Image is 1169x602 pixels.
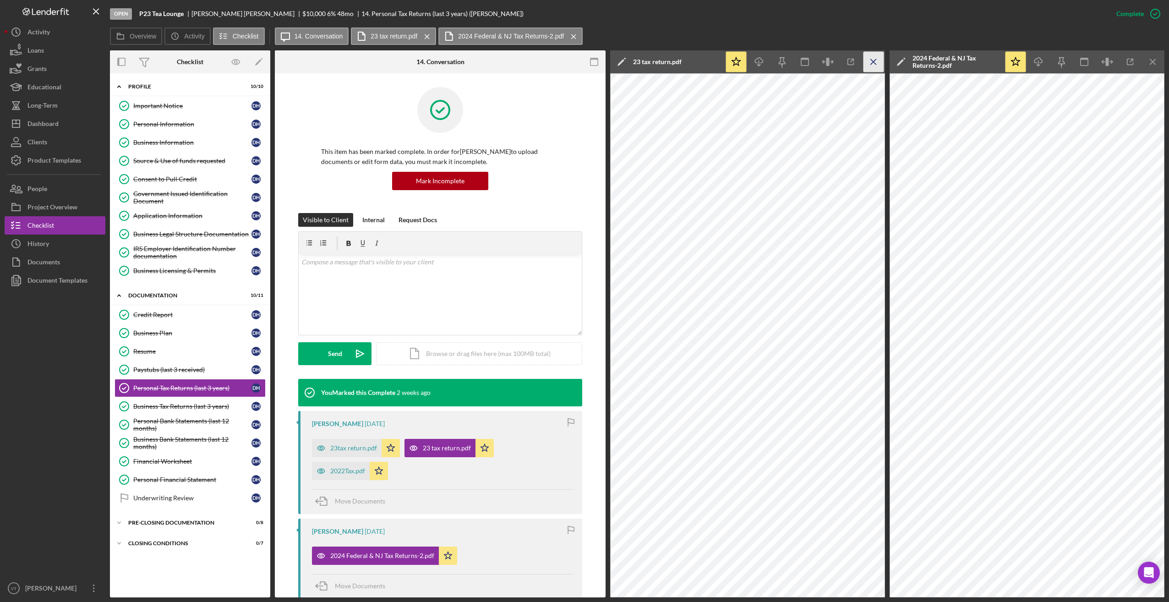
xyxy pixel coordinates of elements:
[1138,562,1160,584] div: Open Intercom Messenger
[912,55,1000,69] div: 2024 Federal & NJ Tax Returns-2.pdf
[23,579,82,600] div: [PERSON_NAME]
[251,120,261,129] div: D H
[458,33,564,40] label: 2024 Federal & NJ Tax Returns-2.pdf
[27,96,58,117] div: Long-Term
[330,467,365,475] div: 2022Tax.pdf
[5,41,105,60] button: Loans
[27,23,50,44] div: Activity
[251,493,261,503] div: D H
[365,420,385,427] time: 2025-09-06 01:27
[5,235,105,253] button: History
[321,147,559,167] p: This item has been marked complete. In order for [PERSON_NAME] to upload documents or edit form d...
[312,439,400,457] button: 23tax return.pdf
[133,384,251,392] div: Personal Tax Returns (last 3 years)
[213,27,265,45] button: Checklist
[130,33,156,40] label: Overview
[115,152,266,170] a: Source & Use of funds requestedDH
[362,213,385,227] div: Internal
[404,439,494,457] button: 23 tax return.pdf
[251,156,261,165] div: D H
[177,58,203,66] div: Checklist
[392,172,488,190] button: Mark Incomplete
[399,213,437,227] div: Request Docs
[5,96,105,115] button: Long-Term
[5,271,105,290] button: Document Templates
[27,253,60,274] div: Documents
[5,579,105,597] button: VT[PERSON_NAME]
[251,193,261,202] div: D H
[115,342,266,361] a: ResumeDH
[27,115,59,135] div: Dashboard
[115,97,266,115] a: Important NoticeDH
[438,27,583,45] button: 2024 Federal & NJ Tax Returns-2.pdf
[251,175,261,184] div: D H
[133,329,251,337] div: Business Plan
[298,342,371,365] button: Send
[5,198,105,216] button: Project Overview
[115,207,266,225] a: Application InformationDH
[312,575,394,597] button: Move Documents
[27,216,54,237] div: Checklist
[5,115,105,133] button: Dashboard
[115,306,266,324] a: Credit ReportDH
[251,365,261,374] div: D H
[251,402,261,411] div: D H
[133,417,251,432] div: Personal Bank Statements (last 12 months)
[298,213,353,227] button: Visible to Client
[5,78,105,96] button: Educational
[358,213,389,227] button: Internal
[302,10,326,17] span: $10,000
[133,190,251,205] div: Government Issued Identification Document
[27,271,87,292] div: Document Templates
[330,444,377,452] div: 23tax return.pdf
[251,138,261,147] div: D H
[251,266,261,275] div: D H
[133,436,251,450] div: Business Bank Statements (last 12 months)
[115,452,266,471] a: Financial WorksheetDH
[5,151,105,170] a: Product Templates
[115,361,266,379] a: Paystubs (last 3 received)DH
[247,520,263,525] div: 0 / 8
[321,389,395,396] div: You Marked this Complete
[1116,5,1144,23] div: Complete
[5,60,105,78] button: Grants
[5,253,105,271] button: Documents
[27,235,49,255] div: History
[251,420,261,429] div: D H
[330,552,434,559] div: 2024 Federal & NJ Tax Returns-2.pdf
[115,379,266,397] a: Personal Tax Returns (last 3 years)DH
[133,348,251,355] div: Resume
[351,27,436,45] button: 23 tax return.pdf
[361,10,524,17] div: 14. Personal Tax Returns (last 3 years) ([PERSON_NAME])
[115,471,266,489] a: Personal Financial StatementDH
[133,102,251,109] div: Important Notice
[115,324,266,342] a: Business PlanDH
[128,293,240,298] div: Documentation
[251,457,261,466] div: D H
[1107,5,1164,23] button: Complete
[251,383,261,393] div: D H
[247,84,263,89] div: 10 / 10
[115,262,266,280] a: Business Licensing & PermitsDH
[5,216,105,235] a: Checklist
[5,180,105,198] button: People
[27,198,77,219] div: Project Overview
[27,180,47,200] div: People
[5,23,105,41] button: Activity
[115,416,266,434] a: Personal Bank Statements (last 12 months)DH
[251,328,261,338] div: D H
[251,248,261,257] div: D H
[275,27,349,45] button: 14. Conversation
[251,310,261,319] div: D H
[251,101,261,110] div: D H
[115,188,266,207] a: Government Issued Identification DocumentDH
[128,520,240,525] div: Pre-Closing Documentation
